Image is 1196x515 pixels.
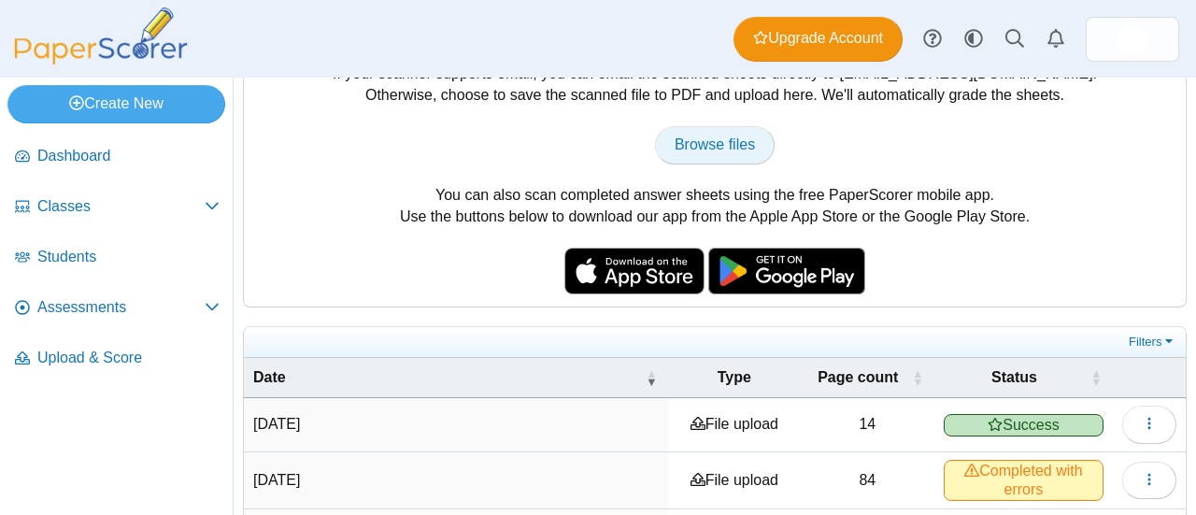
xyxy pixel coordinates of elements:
[7,236,227,280] a: Students
[1035,19,1076,60] a: Alerts
[253,416,300,432] time: Jun 4, 2025 at 3:24 PM
[7,185,227,230] a: Classes
[37,297,205,318] span: Assessments
[991,369,1037,385] span: Status
[646,358,657,397] span: Date : Activate to remove sorting
[655,126,775,164] a: Browse files
[37,247,220,267] span: Students
[708,248,865,294] img: google-play-badge.png
[733,17,903,62] a: Upgrade Account
[253,472,300,488] time: Jun 4, 2025 at 10:16 AM
[944,414,1103,436] span: Success
[37,146,220,166] span: Dashboard
[801,398,934,451] td: 14
[564,248,705,294] img: apple-store-badge.svg
[944,460,1103,501] span: Completed with errors
[1118,24,1147,54] span: Jessica Becker
[7,85,225,122] a: Create New
[801,452,934,509] td: 84
[675,136,755,152] span: Browse files
[753,28,883,49] span: Upgrade Account
[37,348,220,368] span: Upload & Score
[1124,333,1181,351] a: Filters
[818,369,898,385] span: Page count
[7,7,194,64] img: PaperScorer
[7,336,227,381] a: Upload & Score
[7,51,194,67] a: PaperScorer
[253,369,286,385] span: Date
[7,286,227,331] a: Assessments
[37,196,205,217] span: Classes
[7,135,227,179] a: Dashboard
[668,452,801,509] td: File upload
[1090,358,1102,397] span: Status : Activate to sort
[912,358,923,397] span: Page count : Activate to sort
[1086,17,1179,62] a: ps.EG2Gs9WtVQryRxPx
[244,37,1186,307] div: You can scan completed answer sheets using any standard scanner. If your scanner supports email, ...
[1118,24,1147,54] img: ps.EG2Gs9WtVQryRxPx
[718,369,751,385] span: Type
[668,398,801,451] td: File upload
